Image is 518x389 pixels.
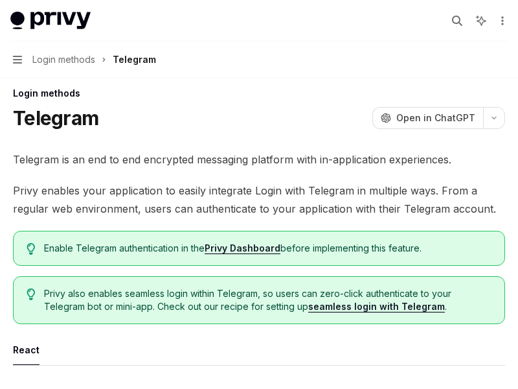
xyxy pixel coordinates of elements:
svg: Tip [27,243,36,255]
span: Login methods [32,52,95,67]
a: seamless login with Telegram [308,301,445,312]
a: Privy Dashboard [205,242,280,254]
span: Open in ChatGPT [396,112,475,124]
span: Privy enables your application to easily integrate Login with Telegram in multiple ways. From a r... [13,182,505,218]
div: Telegram [113,52,156,67]
span: Enable Telegram authentication in the before implementing this feature. [44,242,491,255]
h1: Telegram [13,106,98,130]
button: React [13,335,39,365]
img: light logo [10,12,91,30]
span: Privy also enables seamless login within Telegram, so users can zero-click authenticate to your T... [44,287,491,313]
span: Telegram is an end to end encrypted messaging platform with in-application experiences. [13,150,505,169]
button: More actions [495,12,508,30]
button: Open in ChatGPT [372,107,483,129]
svg: Tip [27,289,36,300]
div: Login methods [13,87,505,100]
